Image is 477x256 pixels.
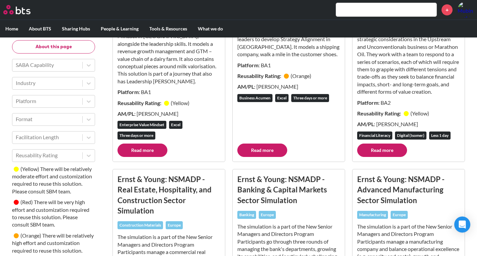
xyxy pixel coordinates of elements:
[117,88,220,96] p: : BA1
[429,132,451,140] div: Less 1 day
[237,94,272,102] div: Business Acumen
[410,110,429,116] small: ( Yellow )
[454,217,470,233] div: Open Intercom Messenger
[117,144,167,157] a: Read more
[237,211,256,219] div: Banking
[458,2,474,18] a: Profile
[237,62,258,68] strong: Platform
[117,100,162,106] strong: Reusability Rating:
[259,211,276,219] div: Europe
[357,28,460,96] p: Participants explore key financial and strategic considerations in the Upstream and Unconventiona...
[169,121,182,129] div: Excel
[117,110,220,117] p: : [PERSON_NAME]
[357,121,374,127] strong: AM/PL
[442,4,453,15] a: +
[237,174,340,205] h3: Ernst & Young: NSMADP - Banking & Capital Markets Sector Simulation
[237,83,254,90] strong: AM/PL
[357,174,460,205] h3: Ernst & Young: NSMADP - Advanced Manufacturing Sector Simulation
[275,94,289,102] div: Excel
[117,18,220,85] p: This simulation was build for First-time managers to develop Enterprise value Mindset in [GEOGRAP...
[237,144,287,157] a: Read more
[357,99,460,106] p: : BA2
[357,144,407,157] a: Read more
[117,110,134,117] strong: AM/PL
[237,28,340,58] p: This simulation was build for Mid-level leaders to develop Strategy Alignment in [GEOGRAPHIC_DATA...
[3,5,30,14] img: BTS Logo
[12,40,95,54] button: About this page
[357,211,388,219] div: Manufacturing
[357,110,402,116] strong: Reusability Rating:
[3,5,43,14] a: Go home
[357,120,460,128] p: : [PERSON_NAME]
[117,89,139,95] strong: Platform
[458,2,474,18] img: MubinAl Rashid
[117,174,220,216] h3: Ernst & Young: NSMADP - Real Estate, Hospitality, and Construction Sector Simulation
[20,166,39,172] small: ( Yellow )
[291,94,329,102] div: Three days or more
[20,232,41,239] small: ( Orange )
[291,73,311,79] small: ( Orange )
[391,211,408,219] div: Europe
[237,73,282,79] strong: Reusability Rating:
[95,20,144,37] label: People & Learning
[57,20,95,37] label: Sharing Hubs
[192,20,228,37] label: What we do
[12,199,89,228] small: There will be very high effort and customization required to reuse this solution. Please consult ...
[117,121,166,129] div: Enterprise Value Mindset
[237,62,340,69] p: : BA1
[117,132,155,140] div: Three days or more
[144,20,192,37] label: Tools & Resources
[357,132,392,140] div: Financial Literacy
[395,132,426,140] div: Digital (Isomer)
[357,99,378,106] strong: Platform
[237,83,340,90] p: : [PERSON_NAME]
[23,20,57,37] label: About BTS
[166,221,183,229] div: Europe
[12,166,92,194] small: There will be relatively moderate effort and customization required to reuse this solution. Pleas...
[171,100,189,106] small: ( Yellow )
[117,221,163,229] div: Construction Materials
[20,199,33,205] small: ( Red )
